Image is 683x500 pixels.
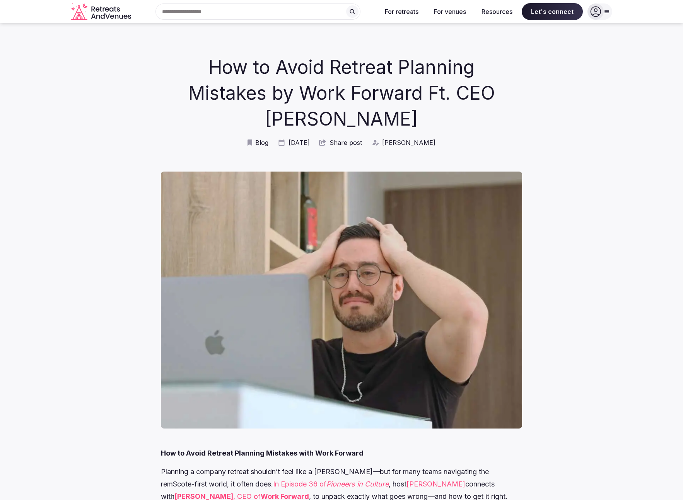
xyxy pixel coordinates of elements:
[330,138,362,147] span: Share post
[371,138,435,147] a: [PERSON_NAME]
[255,138,268,147] span: Blog
[406,480,465,488] a: [PERSON_NAME]
[184,54,500,132] h1: How to Avoid Retreat Planning Mistakes by Work Forward Ft. CEO [PERSON_NAME]
[248,138,268,147] a: Blog
[428,3,472,20] button: For venues
[522,3,583,20] span: Let's connect
[161,449,364,457] strong: How to Avoid Retreat Planning Mistakes with Work Forward
[71,3,133,20] a: Visit the homepage
[379,3,425,20] button: For retreats
[475,3,519,20] button: Resources
[382,138,435,147] span: [PERSON_NAME]
[71,3,133,20] svg: Retreats and Venues company logo
[161,172,522,429] img: How to Avoid Retreat Planning Mistakes by Work Forward Ft. CEO Brian Elliott
[273,480,389,488] a: In Episode 36 ofPioneers in Culture
[326,480,389,488] em: Pioneers in Culture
